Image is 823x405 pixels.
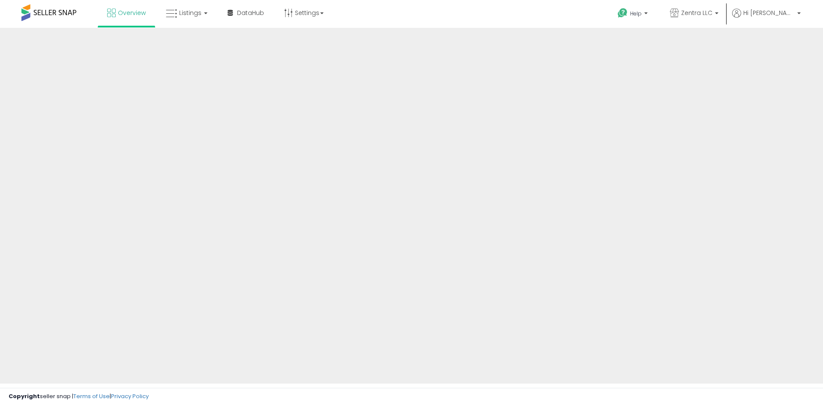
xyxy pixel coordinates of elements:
[681,9,712,17] span: Zentra LLC
[118,9,146,17] span: Overview
[630,10,642,17] span: Help
[732,9,801,28] a: Hi [PERSON_NAME]
[237,9,264,17] span: DataHub
[617,8,628,18] i: Get Help
[611,1,656,28] a: Help
[179,9,201,17] span: Listings
[743,9,795,17] span: Hi [PERSON_NAME]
